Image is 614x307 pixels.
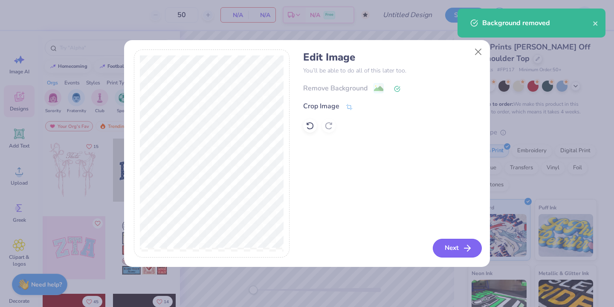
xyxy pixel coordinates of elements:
[433,239,482,258] button: Next
[303,66,480,75] p: You’ll be able to do all of this later too.
[470,43,487,60] button: Close
[593,18,599,28] button: close
[303,101,339,111] div: Crop Image
[482,18,593,28] div: Background removed
[303,51,480,64] h4: Edit Image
